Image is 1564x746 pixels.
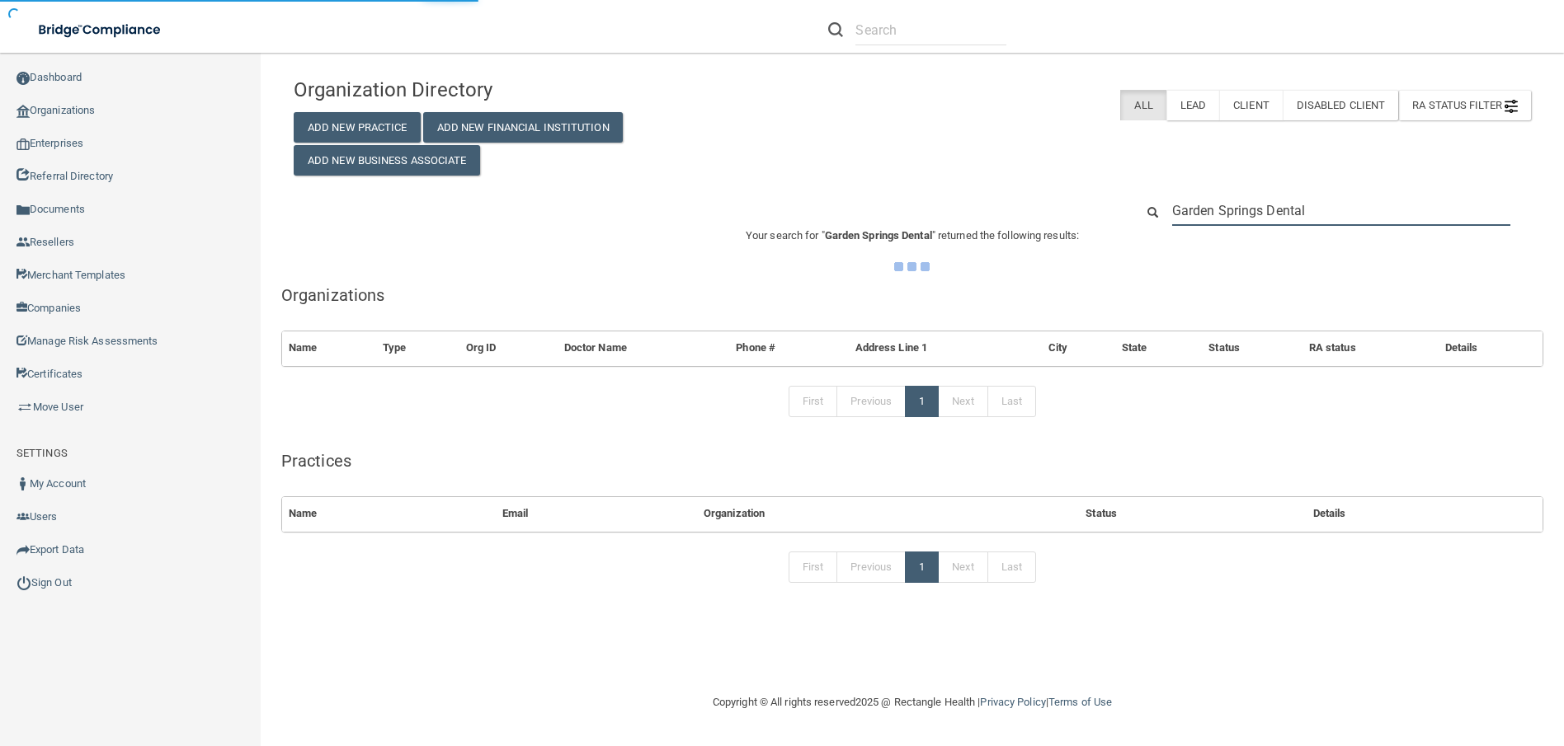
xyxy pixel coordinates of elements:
img: enterprise.0d942306.png [16,138,30,150]
th: Address Line 1 [849,331,1042,365]
h5: Organizations [281,286,1543,304]
img: briefcase.64adab9b.png [16,399,33,415]
img: icon-users.e205127d.png [16,510,30,523]
th: Name [282,331,376,365]
a: Last [987,551,1036,583]
a: First [789,386,838,417]
img: ic_reseller.de258add.png [16,236,30,249]
a: 1 [905,551,939,583]
th: Doctor Name [558,331,730,365]
th: RA status [1303,331,1439,365]
th: Email [496,497,697,531]
label: All [1120,90,1166,120]
a: Privacy Policy [980,696,1045,708]
th: Name [282,497,496,531]
th: Details [1307,497,1543,531]
img: icon-export.b9366987.png [16,543,30,556]
label: Disabled Client [1283,90,1399,120]
button: Add New Financial Institution [423,112,623,143]
img: bridge_compliance_login_screen.278c3ca4.svg [25,13,177,47]
h5: Practices [281,452,1543,470]
a: Next [938,551,987,583]
th: Status [1079,497,1306,531]
button: Add New Practice [294,112,421,143]
th: Phone # [729,331,848,365]
label: Lead [1166,90,1219,120]
h4: Organization Directory [294,79,690,101]
img: organization-icon.f8decf85.png [16,105,30,118]
button: Add New Business Associate [294,145,480,176]
th: Status [1202,331,1302,365]
label: SETTINGS [16,443,68,463]
img: ic_user_dark.df1a06c3.png [16,477,30,490]
img: ajax-loader.4d491dd7.gif [894,262,930,271]
a: Next [938,386,987,417]
th: Organization [697,497,1079,531]
iframe: Drift Widget Chat Controller [1279,629,1544,695]
img: ic_dashboard_dark.d01f4a41.png [16,72,30,85]
input: Search [855,15,1006,45]
a: First [789,551,838,583]
label: Client [1219,90,1283,120]
th: Org ID [459,331,558,365]
a: Terms of Use [1048,696,1112,708]
a: Previous [836,551,906,583]
th: Details [1439,331,1543,365]
div: Copyright © All rights reserved 2025 @ Rectangle Health | | [611,676,1213,729]
img: ic_power_dark.7ecde6b1.png [16,575,31,590]
input: Search [1172,195,1510,226]
a: Last [987,386,1036,417]
span: RA Status Filter [1412,99,1518,111]
a: 1 [905,386,939,417]
p: Your search for " " returned the following results: [281,226,1543,246]
a: Previous [836,386,906,417]
th: Type [376,331,459,365]
th: State [1115,331,1202,365]
img: ic-search.3b580494.png [828,22,843,37]
img: icon-documents.8dae5593.png [16,204,30,217]
span: Garden Springs Dental [825,229,932,242]
th: City [1042,331,1115,365]
img: icon-filter@2x.21656d0b.png [1505,100,1518,113]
